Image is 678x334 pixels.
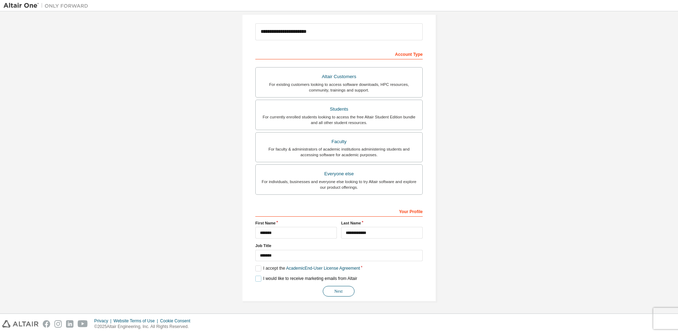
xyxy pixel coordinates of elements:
[260,72,418,82] div: Altair Customers
[66,320,73,328] img: linkedin.svg
[260,104,418,114] div: Students
[4,2,92,9] img: Altair One
[255,243,423,248] label: Job Title
[255,48,423,59] div: Account Type
[78,320,88,328] img: youtube.svg
[260,114,418,125] div: For currently enrolled students looking to access the free Altair Student Edition bundle and all ...
[54,320,62,328] img: instagram.svg
[43,320,50,328] img: facebook.svg
[323,286,355,297] button: Next
[286,266,360,271] a: Academic End-User License Agreement
[260,146,418,158] div: For faculty & administrators of academic institutions administering students and accessing softwa...
[2,320,38,328] img: altair_logo.svg
[341,220,423,226] label: Last Name
[260,82,418,93] div: For existing customers looking to access software downloads, HPC resources, community, trainings ...
[255,265,360,271] label: I accept the
[260,169,418,179] div: Everyone else
[94,324,195,330] p: © 2025 Altair Engineering, Inc. All Rights Reserved.
[255,205,423,217] div: Your Profile
[94,318,113,324] div: Privacy
[260,137,418,147] div: Faculty
[255,276,357,282] label: I would like to receive marketing emails from Altair
[160,318,194,324] div: Cookie Consent
[260,179,418,190] div: For individuals, businesses and everyone else looking to try Altair software and explore our prod...
[113,318,160,324] div: Website Terms of Use
[255,220,337,226] label: First Name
